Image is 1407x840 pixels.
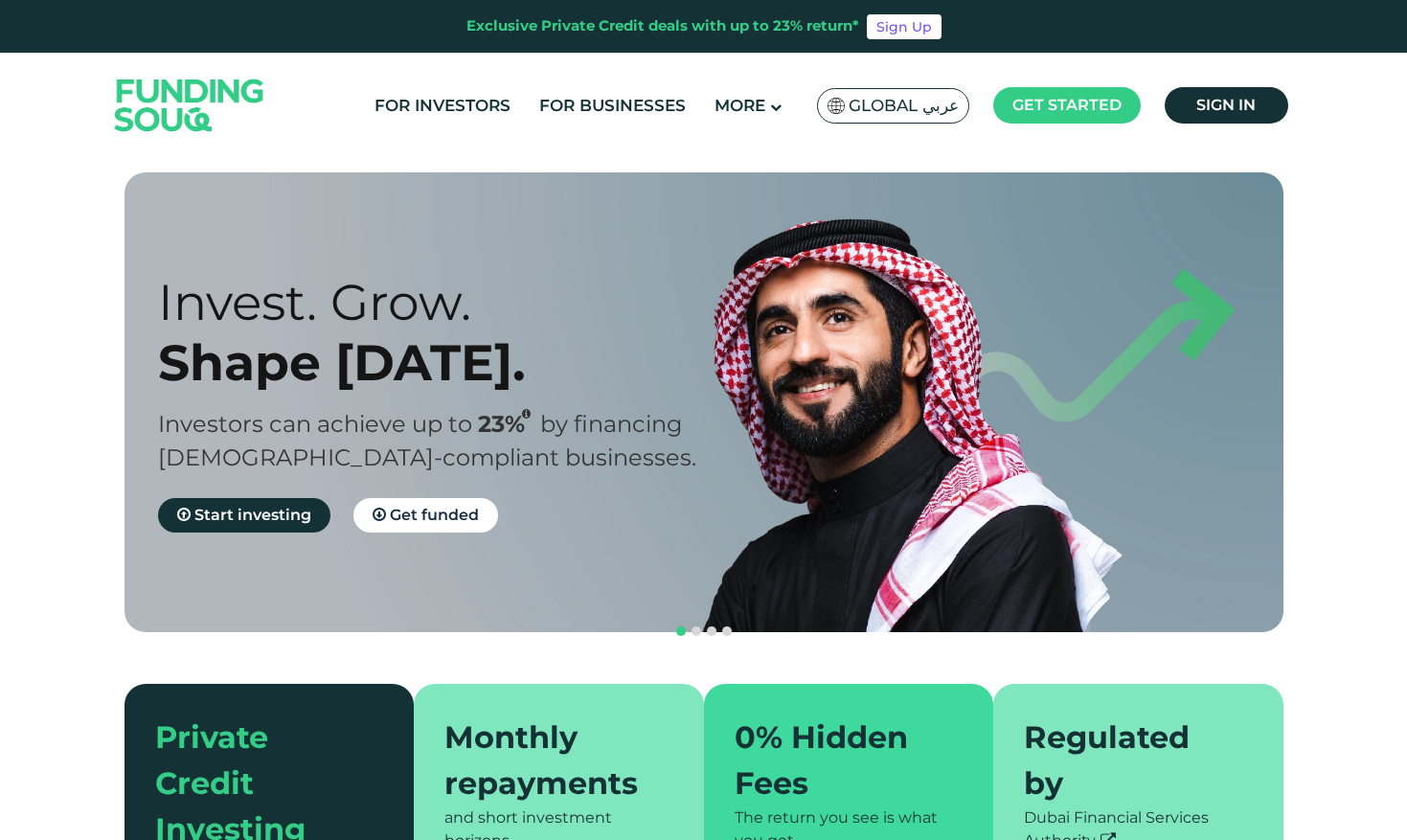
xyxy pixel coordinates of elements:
div: Shape [DATE]. [158,332,738,393]
span: Start investing [194,506,311,524]
span: Global عربي [849,95,959,117]
a: For Businesses [534,90,691,122]
div: 0% Hidden Fees [735,715,941,806]
div: Invest. Grow. [158,272,738,332]
a: For Investors [370,90,515,122]
div: Regulated by [1024,715,1230,806]
img: SA Flag [828,98,845,114]
span: 23% [478,410,540,438]
a: Get funded [353,498,498,533]
button: navigation [704,624,719,639]
i: 23% IRR (expected) ~ 15% Net yield (expected) [522,409,531,420]
button: navigation [719,624,735,639]
span: Sign in [1196,96,1256,114]
span: Get started [1012,96,1122,114]
a: Sign in [1165,87,1288,124]
a: Sign Up [867,14,942,39]
span: More [715,96,765,115]
img: Logo [96,57,284,153]
div: Monthly repayments [444,715,650,806]
div: Exclusive Private Credit deals with up to 23% return* [466,15,859,37]
a: Start investing [158,498,330,533]
button: navigation [673,624,689,639]
span: Investors can achieve up to [158,410,472,438]
button: navigation [689,624,704,639]
span: Get funded [390,506,479,524]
